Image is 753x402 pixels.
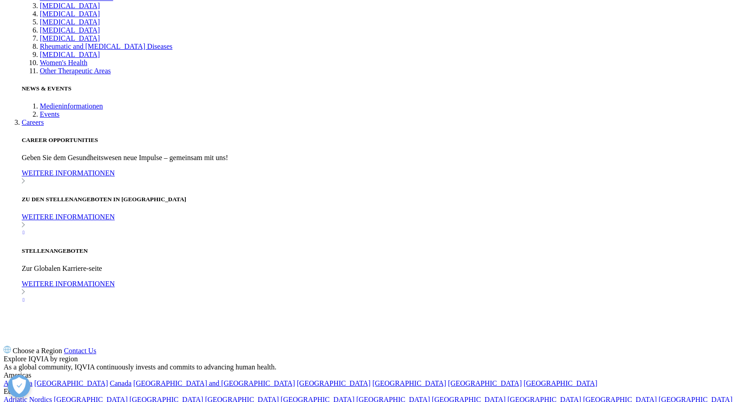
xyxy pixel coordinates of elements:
[40,67,111,75] a: Other Therapeutic Areas
[40,59,87,66] a: Women's Health
[372,379,446,387] a: [GEOGRAPHIC_DATA]
[22,169,749,185] a: WEITERE INFORMATIONEN
[4,363,749,371] div: As a global community, IQVIA continuously invests and commits to advancing human health.
[40,102,103,110] a: Medieninformationen
[22,154,749,162] p: Geben Sie dem Gesundheitswesen neue Impulse – gemeinsam mit uns!
[34,379,108,387] a: [GEOGRAPHIC_DATA]
[40,43,172,50] a: Rheumatic and [MEDICAL_DATA] Diseases
[22,196,749,203] h5: ZU DEN STELLENANGEBOTEN IN [GEOGRAPHIC_DATA]
[110,379,132,387] a: Canada
[64,347,96,355] a: Contact Us
[40,10,100,18] a: [MEDICAL_DATA]
[22,137,749,144] h5: CAREER OPPORTUNITIES
[4,388,749,396] div: Europe
[22,280,749,304] a: WEITERE INFORMATIONEN
[22,265,749,273] p: Zur Globalen Karriere-seite
[40,51,100,58] a: [MEDICAL_DATA]
[40,34,100,42] a: [MEDICAL_DATA]
[133,379,295,387] a: [GEOGRAPHIC_DATA] and [GEOGRAPHIC_DATA]
[40,2,100,9] a: [MEDICAL_DATA]
[13,347,62,355] span: Choose a Region
[40,110,60,118] a: Events
[4,371,749,379] div: Americas
[524,379,597,387] a: [GEOGRAPHIC_DATA]
[4,355,749,363] div: Explore IQVIA by region
[4,379,33,387] a: Argentina
[297,379,370,387] a: [GEOGRAPHIC_DATA]
[40,18,100,26] a: [MEDICAL_DATA]
[22,213,749,237] a: WEITERE INFORMATIONEN
[40,26,100,34] a: [MEDICAL_DATA]
[448,379,522,387] a: [GEOGRAPHIC_DATA]
[22,85,749,92] h5: NEWS & EVENTS
[8,375,30,397] button: Präferenzen öffnen
[22,118,44,126] a: Careers
[22,247,749,255] h5: STELLENANGEBOTEN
